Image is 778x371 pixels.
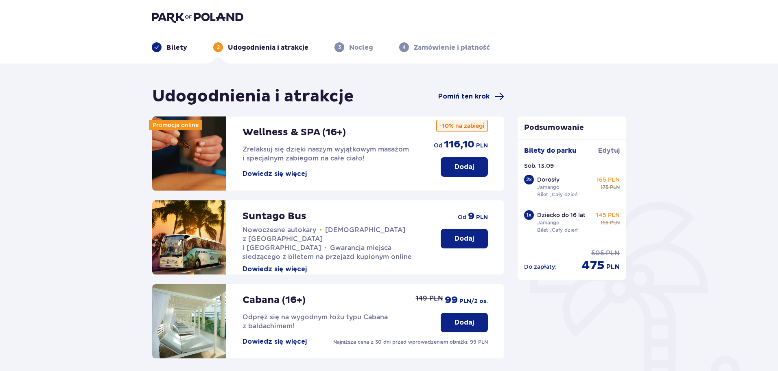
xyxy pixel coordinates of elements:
a: Edytuj [598,146,620,155]
p: Dodaj [455,318,474,327]
p: 505 [591,249,604,258]
p: Dodaj [455,234,474,243]
div: 1 x [524,210,534,220]
img: Park of Poland logo [152,11,243,23]
p: Dodaj [455,162,474,171]
span: Pomiń ten krok [438,92,490,101]
button: Dowiedz się więcej [243,337,307,346]
span: Nowoczesne autokary [243,226,316,234]
p: Najniższa cena z 30 dni przed wprowadzeniem obniżki: 99 PLN [333,338,488,346]
p: 9 [468,210,474,222]
p: PLN [606,263,620,272]
p: 116,10 [444,138,474,151]
img: attraction [152,200,226,274]
p: PLN [476,142,488,150]
div: 2 x [524,175,534,184]
button: Dodaj [441,313,488,332]
button: Dowiedz się więcej [243,169,307,178]
p: Do zapłaty : [524,263,557,271]
img: attraction [152,284,226,358]
p: PLN [610,219,620,226]
p: Nocleg [349,43,373,52]
img: attraction [152,116,226,191]
p: Zamówienie i płatność [414,43,490,52]
p: Sob. 13.09 [524,162,554,170]
p: 155 [601,219,608,226]
p: PLN [476,213,488,222]
h1: Udogodnienia i atrakcje [152,86,354,107]
p: PLN /2 os. [459,297,488,305]
span: Zrelaksuj się dzięki naszym wyjątkowym masażom i specjalnym zabiegom na całe ciało! [243,145,409,162]
p: PLN [610,184,620,191]
button: Dodaj [441,157,488,177]
p: od [458,213,466,221]
p: 165 PLN [597,176,620,184]
p: 475 [581,258,605,273]
p: Podsumowanie [518,123,627,133]
p: 149 PLN [416,294,443,303]
p: od [434,141,442,149]
span: • [324,244,327,252]
p: Dorosły [537,176,559,184]
span: Odpręż się na wygodnym łożu typu Cabana z baldachimem! [243,313,388,330]
button: Dodaj [441,229,488,248]
p: 145 PLN [596,211,620,219]
span: • [319,226,322,234]
p: Bilet „Cały dzień” [537,191,580,198]
p: Dziecko do 16 lat [537,211,586,219]
p: Cabana (16+) [243,294,306,306]
p: 175 [601,184,608,191]
p: Jamango [537,184,559,191]
p: Bilety do parku [524,146,577,155]
p: 2 [217,44,220,51]
a: Pomiń ten krok [438,92,504,101]
p: 4 [402,44,406,51]
p: 3 [338,44,341,51]
p: Wellness & SPA (16+) [243,126,346,138]
p: Suntago Bus [243,210,306,222]
p: -10% na zabiegi [436,120,488,132]
span: [DEMOGRAPHIC_DATA] z [GEOGRAPHIC_DATA] i [GEOGRAPHIC_DATA] [243,226,405,252]
p: Bilet „Cały dzień” [537,226,580,234]
p: 99 [445,294,458,306]
button: Dowiedz się więcej [243,265,307,274]
p: Bilety [166,43,187,52]
div: Promocja online [149,120,202,130]
p: Jamango [537,219,559,226]
p: Udogodnienia i atrakcje [228,43,308,52]
p: PLN [606,249,620,258]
